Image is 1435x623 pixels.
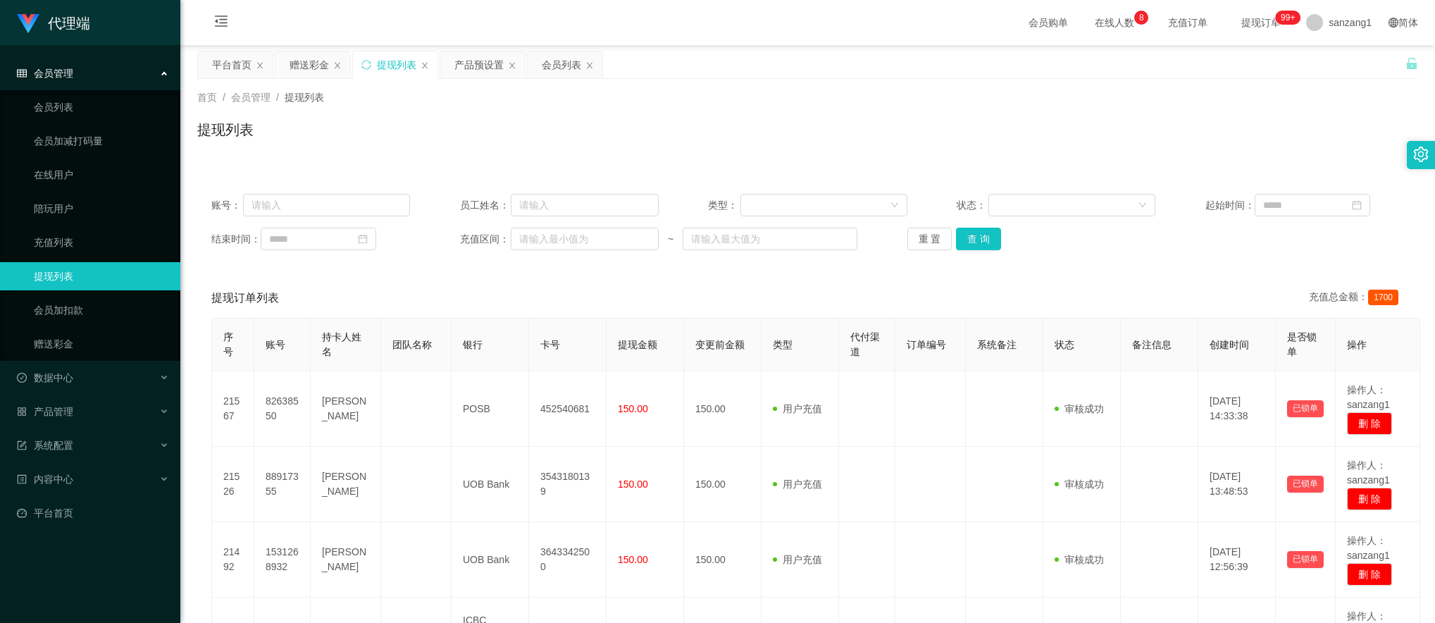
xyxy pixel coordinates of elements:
td: 3643342500 [529,522,607,598]
span: 团队名称 [392,339,432,350]
div: 提现列表 [377,51,416,78]
button: 重 置 [907,228,952,250]
span: 员工姓名： [460,198,511,213]
input: 请输入 [243,194,411,216]
td: [PERSON_NAME] [311,447,381,522]
span: 提现订单列表 [211,290,279,307]
span: 审核成功 [1055,554,1104,565]
i: 图标: appstore-o [17,407,27,417]
button: 已锁单 [1287,476,1324,493]
span: 卡号 [540,339,560,350]
span: 系统备注 [977,339,1017,350]
span: 起始时间： [1205,198,1255,213]
a: 代理端 [17,17,90,28]
div: 赠送彩金 [290,51,329,78]
i: 图标: table [17,68,27,78]
span: 充值订单 [1161,18,1215,27]
div: 会员列表 [542,51,581,78]
span: 在线人数 [1088,18,1141,27]
i: 图标: profile [17,474,27,484]
input: 请输入最大值为 [683,228,857,250]
span: / [223,92,225,103]
img: logo.9652507e.png [17,14,39,34]
span: 状态 [1055,339,1074,350]
span: 提现列表 [285,92,324,103]
h1: 提现列表 [197,119,254,140]
span: 充值区间： [460,232,511,247]
td: 3543180139 [529,447,607,522]
td: 150.00 [684,447,762,522]
td: 82638550 [254,371,311,447]
h1: 代理端 [48,1,90,46]
i: 图标: unlock [1405,57,1418,70]
span: 是否锁单 [1287,331,1317,357]
a: 充值列表 [34,228,169,257]
span: 用户充值 [773,403,822,414]
span: 150.00 [618,554,648,565]
td: UOB Bank [452,447,529,522]
div: 产品预设置 [454,51,504,78]
div: 充值总金额： [1309,290,1404,307]
td: [PERSON_NAME] [311,522,381,598]
td: UOB Bank [452,522,529,598]
span: 数据中心 [17,372,73,383]
i: 图标: menu-fold [197,1,245,46]
span: 150.00 [618,403,648,414]
td: POSB [452,371,529,447]
td: [PERSON_NAME] [311,371,381,447]
span: 持卡人姓名 [322,331,361,357]
i: 图标: form [17,440,27,450]
span: 结束时间： [211,232,261,247]
span: / [276,92,279,103]
button: 已锁单 [1287,400,1324,417]
a: 会员列表 [34,93,169,121]
span: 状态： [957,198,988,213]
span: 备注信息 [1132,339,1172,350]
span: ~ [659,232,683,247]
button: 删 除 [1347,488,1392,510]
input: 请输入 [511,194,659,216]
span: 变更前金额 [695,339,745,350]
span: 用户充值 [773,554,822,565]
span: 账号 [266,339,285,350]
a: 图标: dashboard平台首页 [17,499,169,527]
span: 内容中心 [17,474,73,485]
i: 图标: calendar [358,234,368,244]
a: 提现列表 [34,262,169,290]
td: 1531268932 [254,522,311,598]
td: 150.00 [684,371,762,447]
td: 21526 [212,447,254,522]
td: 452540681 [529,371,607,447]
i: 图标: close [256,61,264,70]
i: 图标: close [333,61,342,70]
i: 图标: setting [1413,147,1429,162]
span: 首页 [197,92,217,103]
td: 21492 [212,522,254,598]
td: [DATE] 13:48:53 [1198,447,1276,522]
button: 查 询 [956,228,1001,250]
i: 图标: close [508,61,516,70]
i: 图标: down [890,201,899,211]
a: 会员加减打码量 [34,127,169,155]
span: 150.00 [618,479,648,490]
a: 在线用户 [34,161,169,189]
span: 操作人：sanzang1 [1347,459,1390,486]
i: 图标: check-circle-o [17,373,27,383]
span: 序号 [223,331,233,357]
span: 账号： [211,198,243,213]
i: 图标: down [1138,201,1147,211]
span: 提现金额 [618,339,657,350]
span: 创建时间 [1210,339,1249,350]
span: 审核成功 [1055,479,1104,490]
td: 150.00 [684,522,762,598]
i: 图标: close [585,61,594,70]
td: 21567 [212,371,254,447]
p: 8 [1139,11,1144,25]
span: 操作人：sanzang1 [1347,384,1390,410]
span: 产品管理 [17,406,73,417]
span: 银行 [463,339,483,350]
span: 审核成功 [1055,403,1104,414]
i: 图标: close [421,61,429,70]
a: 陪玩用户 [34,195,169,223]
i: 图标: calendar [1352,200,1362,210]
